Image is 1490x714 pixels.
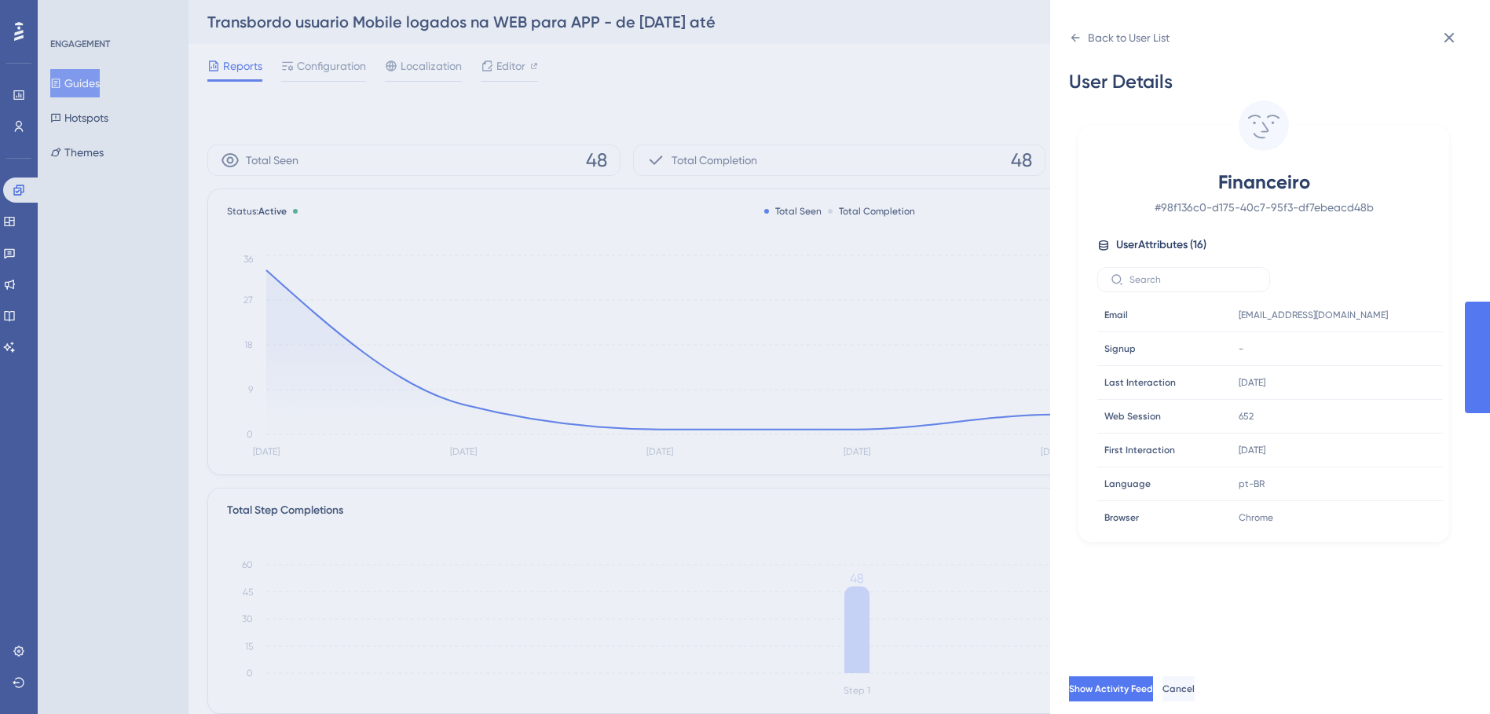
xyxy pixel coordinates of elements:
[1116,236,1206,254] span: User Attributes ( 16 )
[1424,652,1471,699] iframe: UserGuiding AI Assistant Launcher
[1126,170,1402,195] span: Financeiro
[1239,309,1388,321] span: [EMAIL_ADDRESS][DOMAIN_NAME]
[1239,511,1273,524] span: Chrome
[1069,683,1153,695] span: Show Activity Feed
[1239,445,1265,456] time: [DATE]
[1104,342,1136,355] span: Signup
[1088,28,1170,47] div: Back to User List
[1069,69,1459,94] div: User Details
[1239,478,1265,490] span: pt-BR
[1069,676,1153,701] button: Show Activity Feed
[1104,410,1161,423] span: Web Session
[1104,309,1128,321] span: Email
[1239,377,1265,388] time: [DATE]
[1126,198,1402,217] span: # 98f136c0-d175-40c7-95f3-df7ebeacd48b
[1162,676,1195,701] button: Cancel
[1239,410,1254,423] span: 652
[1162,683,1195,695] span: Cancel
[1104,444,1175,456] span: First Interaction
[1129,274,1257,285] input: Search
[1239,342,1243,355] span: -
[1104,376,1176,389] span: Last Interaction
[1104,511,1139,524] span: Browser
[1104,478,1151,490] span: Language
